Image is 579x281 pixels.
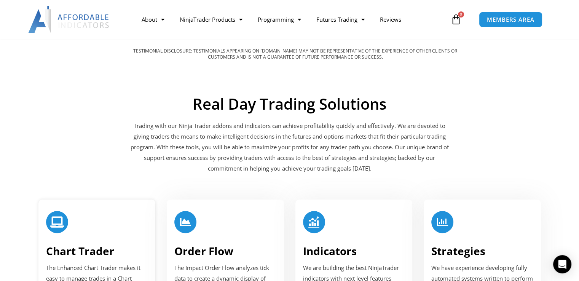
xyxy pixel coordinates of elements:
[309,11,372,28] a: Futures Trading
[553,255,571,273] div: Open Intercom Messenger
[128,121,451,174] p: Trading with our Ninja Trader addons and indicators can achieve profitability quickly and effecti...
[303,244,357,258] a: Indicators
[28,6,110,33] img: LogoAI | Affordable Indicators – NinjaTrader
[172,11,250,28] a: NinjaTrader Products
[128,95,451,113] h2: Real Day Trading Solutions
[439,8,473,30] a: 0
[134,11,449,28] nav: Menu
[487,17,534,22] span: MEMBERS AREA
[479,12,542,27] a: MEMBERS AREA
[174,244,233,258] a: Order Flow
[46,244,114,258] a: Chart Trader
[458,11,464,18] span: 0
[431,244,485,258] a: Strategies
[131,48,460,61] div: TESTIMONIAL DISCLOSURE: TESTIMONIALS APPEARING ON [DOMAIN_NAME] MAY NOT BE REPRESENTATIVE OF THE ...
[250,11,309,28] a: Programming
[372,11,409,28] a: Reviews
[134,11,172,28] a: About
